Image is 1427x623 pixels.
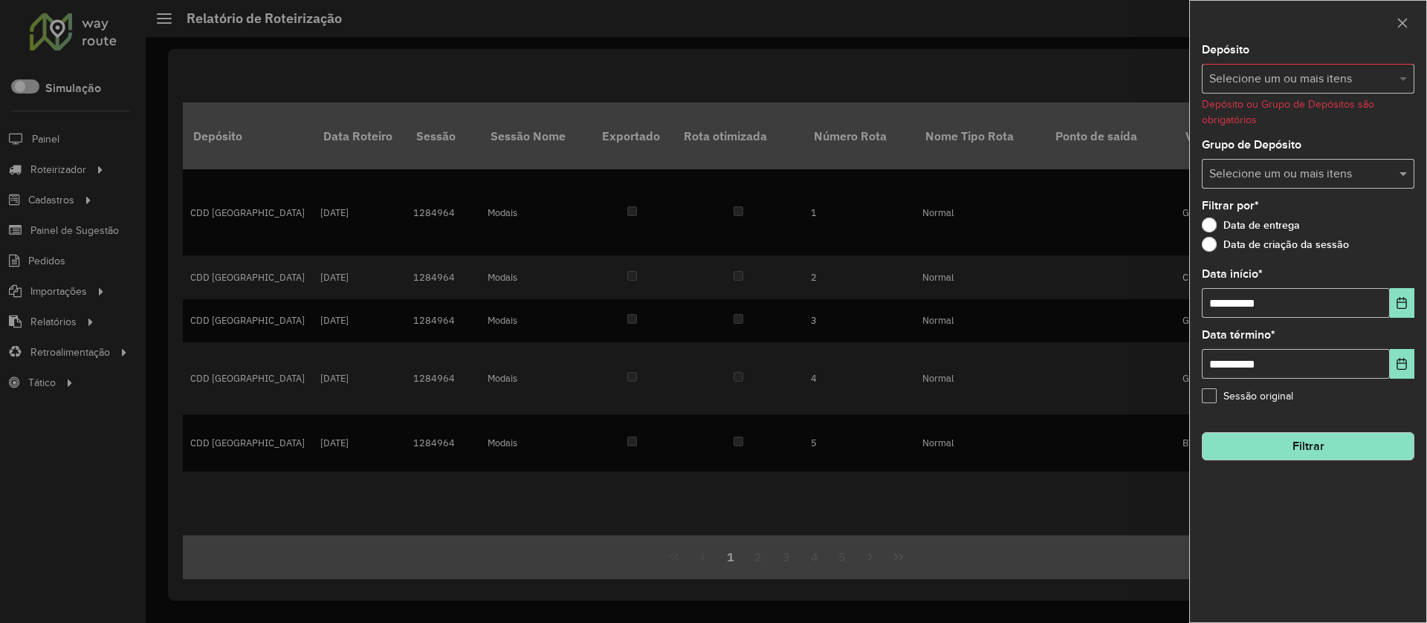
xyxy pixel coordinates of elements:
[1390,349,1414,379] button: Choose Date
[1202,136,1301,154] label: Grupo de Depósito
[1202,432,1414,460] button: Filtrar
[1202,99,1374,125] formly-validation-message: Depósito ou Grupo de Depósitos são obrigatórios
[1202,265,1263,283] label: Data início
[1202,218,1300,232] label: Data de entrega
[1390,288,1414,318] button: Choose Date
[1202,197,1259,215] label: Filtrar por
[1202,41,1249,59] label: Depósito
[1202,388,1293,404] label: Sessão original
[1202,237,1349,252] label: Data de criação da sessão
[1202,326,1275,344] label: Data término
